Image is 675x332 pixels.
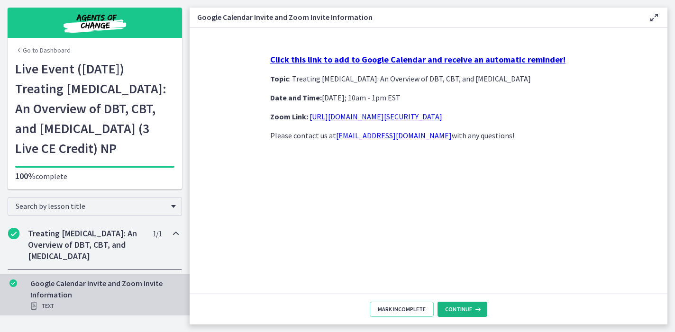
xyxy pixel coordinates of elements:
[370,302,434,317] button: Mark Incomplete
[445,305,472,313] span: Continue
[15,45,71,55] a: Go to Dashboard
[438,302,487,317] button: Continue
[153,228,162,239] span: 1 / 1
[270,73,587,84] p: : Treating [MEDICAL_DATA]: An Overview of DBT, CBT, and [MEDICAL_DATA]
[270,92,587,103] p: [DATE]; 10am - 1pm EST
[270,112,308,121] strong: Zoom Link:
[16,201,166,211] span: Search by lesson title
[336,131,452,140] a: [EMAIL_ADDRESS][DOMAIN_NAME]
[270,74,289,83] strong: Topic
[9,279,17,287] i: Completed
[197,11,633,23] h3: Google Calendar Invite and Zoom Invite Information
[15,170,174,182] p: complete
[15,59,174,158] h1: Live Event ([DATE]) Treating [MEDICAL_DATA]: An Overview of DBT, CBT, and [MEDICAL_DATA] (3 Live ...
[8,197,182,216] div: Search by lesson title
[30,300,178,312] div: Text
[378,305,426,313] span: Mark Incomplete
[8,228,19,239] i: Completed
[38,11,152,34] img: Agents of Change Social Work Test Prep
[310,112,442,121] a: [URL][DOMAIN_NAME][SECURITY_DATA]
[270,54,566,65] strong: Click this link to add to Google Calendar and receive an automatic reminder!
[30,278,178,312] div: Google Calendar Invite and Zoom Invite Information
[28,228,144,262] h2: Treating [MEDICAL_DATA]: An Overview of DBT, CBT, and [MEDICAL_DATA]
[15,170,36,181] span: 100%
[270,93,322,102] strong: Date and Time:
[270,130,587,141] p: Please contact us at with any questions!
[270,55,566,64] a: Click this link to add to Google Calendar and receive an automatic reminder!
